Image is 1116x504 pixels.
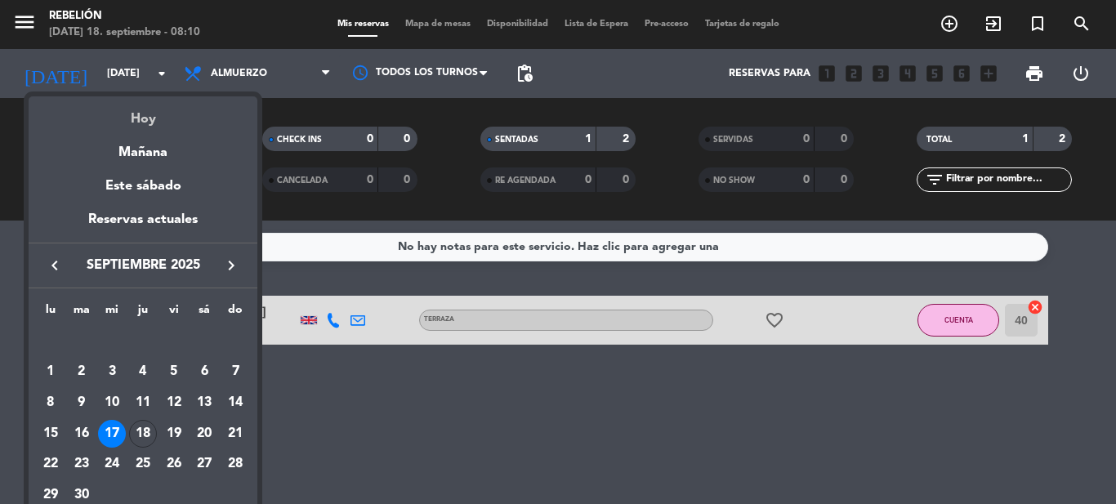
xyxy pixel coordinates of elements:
div: 17 [98,420,126,448]
td: 16 de septiembre de 2025 [66,418,97,449]
div: 8 [37,389,65,417]
td: 18 de septiembre de 2025 [127,418,158,449]
td: 25 de septiembre de 2025 [127,449,158,480]
div: 21 [221,420,249,448]
div: 20 [190,420,218,448]
div: Este sábado [29,163,257,209]
div: 3 [98,358,126,386]
div: 18 [129,420,157,448]
td: 5 de septiembre de 2025 [158,357,190,388]
div: 7 [221,358,249,386]
td: 21 de septiembre de 2025 [220,418,251,449]
i: keyboard_arrow_left [45,256,65,275]
button: keyboard_arrow_left [40,255,69,276]
td: 7 de septiembre de 2025 [220,357,251,388]
div: 26 [160,451,188,479]
td: 10 de septiembre de 2025 [96,387,127,418]
td: 26 de septiembre de 2025 [158,449,190,480]
div: 28 [221,451,249,479]
td: 20 de septiembre de 2025 [190,418,221,449]
th: viernes [158,301,190,326]
td: 23 de septiembre de 2025 [66,449,97,480]
td: 11 de septiembre de 2025 [127,387,158,418]
span: septiembre 2025 [69,255,217,276]
th: sábado [190,301,221,326]
div: 10 [98,389,126,417]
div: 14 [221,389,249,417]
th: miércoles [96,301,127,326]
div: Reservas actuales [29,209,257,243]
th: jueves [127,301,158,326]
div: 24 [98,451,126,479]
td: 28 de septiembre de 2025 [220,449,251,480]
td: 1 de septiembre de 2025 [35,357,66,388]
td: 9 de septiembre de 2025 [66,387,97,418]
div: 13 [190,389,218,417]
div: 23 [68,451,96,479]
td: 15 de septiembre de 2025 [35,418,66,449]
td: 8 de septiembre de 2025 [35,387,66,418]
th: lunes [35,301,66,326]
td: 4 de septiembre de 2025 [127,357,158,388]
td: 27 de septiembre de 2025 [190,449,221,480]
td: 13 de septiembre de 2025 [190,387,221,418]
div: Hoy [29,96,257,130]
div: 12 [160,389,188,417]
div: 4 [129,358,157,386]
td: 2 de septiembre de 2025 [66,357,97,388]
i: keyboard_arrow_right [221,256,241,275]
td: 17 de septiembre de 2025 [96,418,127,449]
div: 15 [37,420,65,448]
th: martes [66,301,97,326]
td: 14 de septiembre de 2025 [220,387,251,418]
div: 1 [37,358,65,386]
div: Mañana [29,130,257,163]
div: 6 [190,358,218,386]
div: 16 [68,420,96,448]
div: 22 [37,451,65,479]
td: 3 de septiembre de 2025 [96,357,127,388]
div: 5 [160,358,188,386]
div: 25 [129,451,157,479]
td: 22 de septiembre de 2025 [35,449,66,480]
th: domingo [220,301,251,326]
td: 19 de septiembre de 2025 [158,418,190,449]
div: 2 [68,358,96,386]
div: 9 [68,389,96,417]
td: 24 de septiembre de 2025 [96,449,127,480]
td: SEP. [35,326,251,357]
td: 12 de septiembre de 2025 [158,387,190,418]
div: 11 [129,389,157,417]
button: keyboard_arrow_right [217,255,246,276]
td: 6 de septiembre de 2025 [190,357,221,388]
div: 27 [190,451,218,479]
div: 19 [160,420,188,448]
